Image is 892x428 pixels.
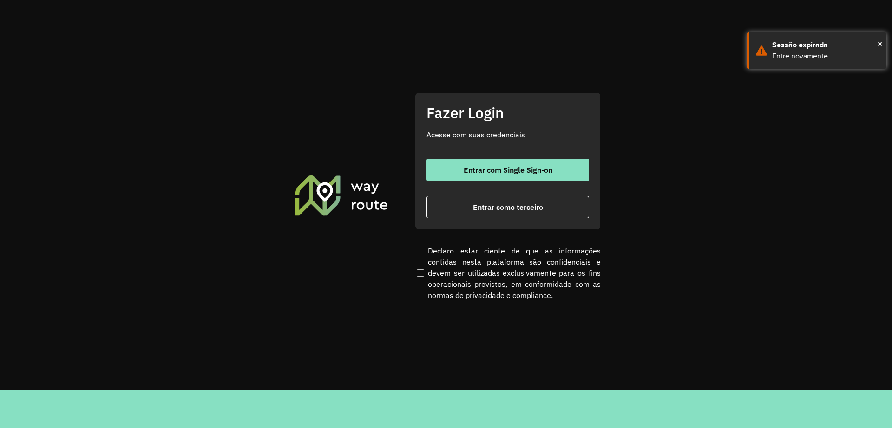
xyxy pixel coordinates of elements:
p: Acesse com suas credenciais [426,129,589,140]
div: Entre novamente [772,51,879,62]
label: Declaro estar ciente de que as informações contidas nesta plataforma são confidenciais e devem se... [415,245,601,301]
span: Entrar como terceiro [473,203,543,211]
button: button [426,159,589,181]
span: × [878,37,882,51]
div: Sessão expirada [772,39,879,51]
img: Roteirizador AmbevTech [294,174,389,217]
button: Close [878,37,882,51]
span: Entrar com Single Sign-on [464,166,552,174]
h2: Fazer Login [426,104,589,122]
button: button [426,196,589,218]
